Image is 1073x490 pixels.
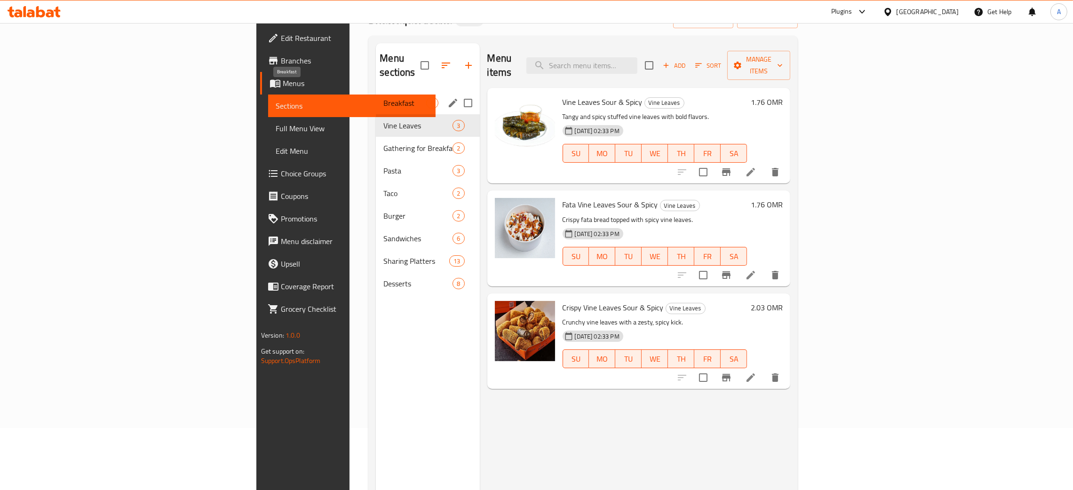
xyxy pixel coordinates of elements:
button: Branch-specific-item [715,264,738,286]
span: [DATE] 02:33 PM [571,332,623,341]
div: [GEOGRAPHIC_DATA] [897,7,959,17]
a: Coupons [260,185,436,207]
span: 6 [427,99,437,108]
button: TH [668,247,694,266]
span: FR [698,250,717,263]
button: MO [589,144,615,163]
div: Burger2 [376,205,479,227]
span: Select to update [693,162,713,182]
div: items [453,120,464,131]
a: Sections [268,95,436,117]
span: Vine Leaves [666,303,705,314]
span: TU [619,147,638,160]
button: TU [615,349,642,368]
button: FR [694,247,721,266]
button: SA [721,247,747,266]
button: SU [563,349,589,368]
span: Sandwiches [383,233,453,244]
a: Upsell [260,253,436,275]
button: TU [615,247,642,266]
div: items [453,188,464,199]
div: Desserts8 [376,272,479,295]
span: import [681,14,726,25]
a: Promotions [260,207,436,230]
div: Plugins [831,6,852,17]
div: items [453,233,464,244]
button: delete [764,161,787,183]
div: items [426,97,438,109]
span: Vine Leaves Sour & Spicy [563,95,643,109]
button: SA [721,144,747,163]
img: Crispy Vine Leaves Sour & Spicy [495,301,555,361]
span: Coupons [281,190,428,202]
a: Menu disclaimer [260,230,436,253]
span: A [1057,7,1061,17]
span: FR [698,352,717,366]
span: Burger [383,210,453,221]
a: Choice Groups [260,162,436,185]
a: Grocery Checklist [260,298,436,320]
span: TH [672,352,691,366]
span: 6 [453,234,464,243]
button: TH [668,144,694,163]
span: Full Menu View [276,123,428,134]
span: SU [567,352,586,366]
button: Branch-specific-item [715,366,738,389]
span: Edit Restaurant [281,32,428,44]
div: Pasta3 [376,159,479,182]
div: Vine Leaves [660,200,700,211]
h6: 1.76 OMR [751,95,783,109]
button: MO [589,247,615,266]
span: Version: [261,329,284,341]
span: MO [593,250,612,263]
button: SU [563,144,589,163]
span: TH [672,250,691,263]
div: Sandwiches6 [376,227,479,250]
span: Pasta [383,165,453,176]
div: Sharing Platters13 [376,250,479,272]
a: Support.OpsPlatform [261,355,321,367]
span: SA [724,352,743,366]
span: Select to update [693,265,713,285]
span: 2 [453,212,464,221]
span: Sections [276,100,428,111]
div: Vine Leaves3 [376,114,479,137]
div: Vine Leaves [666,303,706,314]
span: Select all sections [415,55,435,75]
span: 1.0.0 [286,329,300,341]
span: Sharing Platters [383,255,449,267]
span: Vine Leaves [645,97,684,108]
div: Taco2 [376,182,479,205]
h2: Menu items [487,51,516,79]
button: edit [446,96,460,110]
span: Sort sections [435,54,457,77]
p: Tangy and spicy stuffed vine leaves with bold flavors. [563,111,747,123]
span: TH [672,147,691,160]
span: Fata Vine Leaves Sour & Spicy [563,198,658,212]
div: items [453,165,464,176]
span: MO [593,352,612,366]
a: Edit Restaurant [260,27,436,49]
div: Gathering for Breakfast [383,142,453,154]
span: SU [567,250,586,263]
a: Branches [260,49,436,72]
span: 3 [453,166,464,175]
a: Coverage Report [260,275,436,298]
button: SA [721,349,747,368]
span: 13 [450,257,464,266]
span: Select section [639,55,659,75]
span: Select to update [693,368,713,387]
span: Edit Menu [276,145,428,157]
span: Menus [283,78,428,89]
span: Vine Leaves [383,120,453,131]
button: Sort [693,58,723,73]
span: Add item [659,58,689,73]
span: FR [698,147,717,160]
input: search [526,57,637,74]
span: Crispy Vine Leaves Sour & Spicy [563,300,664,315]
div: items [449,255,464,267]
nav: Menu sections [376,88,479,299]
